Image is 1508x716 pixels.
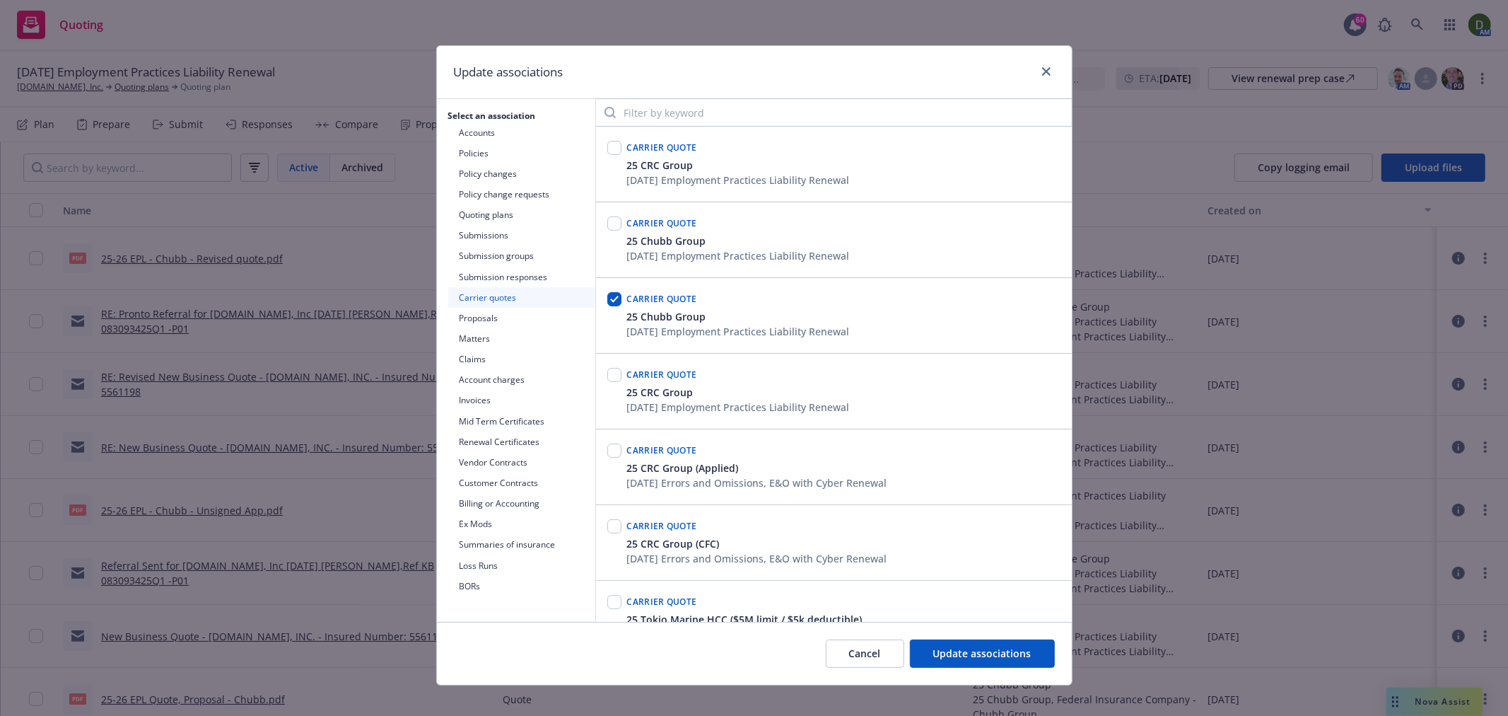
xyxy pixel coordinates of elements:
span: Update associations [933,647,1031,660]
button: BORs [448,576,595,596]
button: Policies [448,143,595,163]
span: Carrier quote [627,217,697,229]
button: 25 CRC Group (CFC) [627,536,887,551]
button: Accounts [448,122,595,143]
button: Loss Runs [448,555,595,576]
span: Cancel [849,647,881,660]
div: [DATE] Employment Practices Liability Renewal [627,400,850,415]
input: Filter by keyword [596,98,1072,127]
button: Account charges [448,369,595,390]
button: Ex Mods [448,514,595,534]
button: 25 Tokio Marine HCC ($5M limit / $5k deductible) [627,612,887,627]
button: Submission groups [448,246,595,266]
span: Carrier quote [627,369,697,381]
button: Customer Contracts [448,473,595,493]
button: Mid Term Certificates [448,411,595,432]
span: Carrier quote [627,293,697,305]
span: Carrier quote [627,444,697,456]
button: Billing or Accounting [448,493,595,514]
button: Policy changes [448,163,595,184]
span: Carrier quote [627,596,697,608]
button: Submissions [448,225,595,246]
button: Matters [448,328,595,349]
button: Proposals [448,308,595,328]
h1: Update associations [454,63,563,81]
div: [DATE] Errors and Omissions, E&O with Cyber Renewal [627,475,887,490]
button: Claims [448,349,595,369]
button: Update associations [910,640,1055,668]
button: Submission responses [448,267,595,287]
button: Carrier quotes [448,287,595,308]
a: close [1038,63,1055,80]
button: 25 CRC Group [627,158,850,173]
div: [DATE] Employment Practices Liability Renewal [627,173,850,187]
span: 25 Tokio Marine HCC ($5M limit / $5k deductible) [627,612,863,627]
button: 25 Chubb Group [627,233,850,248]
span: 25 CRC Group (CFC) [627,536,720,551]
button: Summaries of insurance [448,534,595,555]
span: 25 Chubb Group [627,233,706,248]
h2: Select an association [437,110,595,122]
div: [DATE] Employment Practices Liability Renewal [627,248,850,263]
button: Policy change requests [448,184,595,204]
span: 25 CRC Group [627,158,694,173]
div: [DATE] Employment Practices Liability Renewal [627,324,850,339]
button: 25 Chubb Group [627,309,850,324]
button: Vendor Contracts [448,452,595,473]
button: Quoting plans [448,204,595,225]
button: Renewal Certificates [448,432,595,452]
div: [DATE] Errors and Omissions, E&O with Cyber Renewal [627,551,887,566]
button: Cancel [826,640,904,668]
span: 25 Chubb Group [627,309,706,324]
button: 25 CRC Group (Applied) [627,461,887,475]
span: 25 CRC Group [627,385,694,400]
span: Carrier quote [627,520,697,532]
span: 25 CRC Group (Applied) [627,461,739,475]
span: Carrier quote [627,142,697,154]
button: Invoices [448,390,595,410]
button: 25 CRC Group [627,385,850,400]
